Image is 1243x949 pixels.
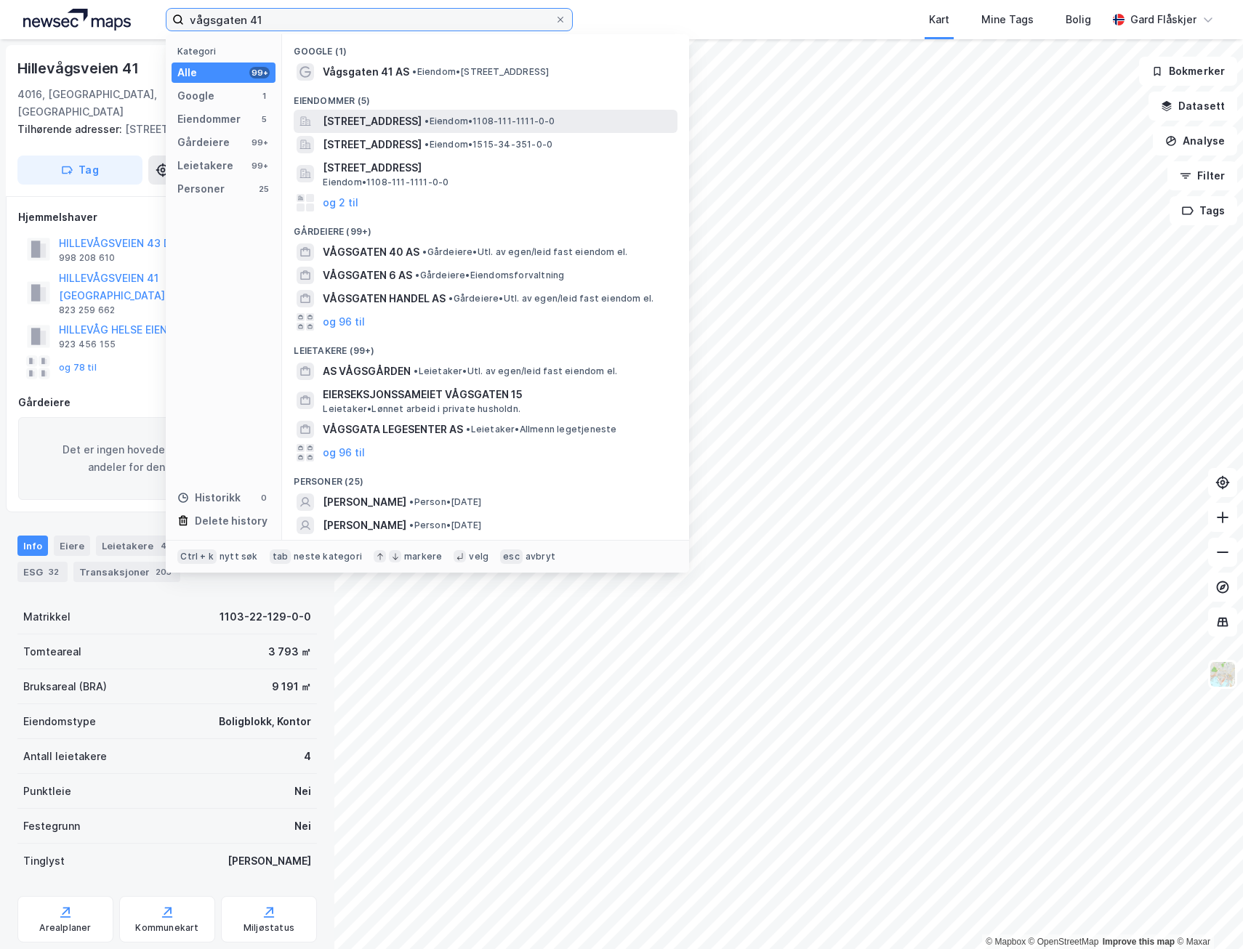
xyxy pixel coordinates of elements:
[409,520,414,530] span: •
[466,424,616,435] span: Leietaker • Allmenn legetjeneste
[448,293,453,304] span: •
[323,363,411,380] span: AS VÅGSGÅRDEN
[23,748,107,765] div: Antall leietakere
[177,110,241,128] div: Eiendommer
[23,643,81,661] div: Tomteareal
[258,492,270,504] div: 0
[282,214,689,241] div: Gårdeiere (99+)
[249,67,270,78] div: 99+
[249,160,270,171] div: 99+
[294,551,362,562] div: neste kategori
[17,156,142,185] button: Tag
[18,209,316,226] div: Hjemmelshaver
[258,113,270,125] div: 5
[409,496,481,508] span: Person • [DATE]
[409,496,414,507] span: •
[23,678,107,695] div: Bruksareal (BRA)
[414,366,617,377] span: Leietaker • Utl. av egen/leid fast eiendom el.
[282,84,689,110] div: Eiendommer (5)
[1170,879,1243,949] div: Kontrollprogram for chat
[500,549,523,564] div: esc
[323,421,463,438] span: VÅGSGATA LEGESENTER AS
[177,157,233,174] div: Leietakere
[156,538,171,553] div: 4
[272,678,311,695] div: 9 191 ㎡
[294,783,311,800] div: Nei
[23,852,65,870] div: Tinglyst
[184,9,555,31] input: Søk på adresse, matrikkel, gårdeiere, leietakere eller personer
[448,293,653,304] span: Gårdeiere • Utl. av egen/leid fast eiendom el.
[1170,879,1243,949] iframe: Chat Widget
[268,643,311,661] div: 3 793 ㎡
[323,63,409,81] span: Vågsgaten 41 AS
[981,11,1034,28] div: Mine Tags
[17,121,305,138] div: [STREET_ADDRESS]
[23,608,71,626] div: Matrikkel
[425,139,552,150] span: Eiendom • 1515-34-351-0-0
[228,852,311,870] div: [PERSON_NAME]
[412,66,417,77] span: •
[220,608,311,626] div: 1103-22-129-0-0
[23,817,80,835] div: Festegrunn
[1139,57,1237,86] button: Bokmerker
[18,394,316,411] div: Gårdeiere
[422,246,427,257] span: •
[929,11,949,28] div: Kart
[323,386,672,403] span: EIERSEKSJONSSAMEIET VÅGSGATEN 15
[54,536,90,556] div: Eiere
[153,565,174,579] div: 203
[469,551,488,562] div: velg
[135,922,198,934] div: Kommunekart
[425,116,429,126] span: •
[412,66,549,78] span: Eiendom • [STREET_ADDRESS]
[177,64,197,81] div: Alle
[59,252,115,264] div: 998 208 610
[1170,196,1237,225] button: Tags
[219,713,311,730] div: Boligblokk, Kontor
[415,270,419,280] span: •
[258,183,270,195] div: 25
[282,334,689,360] div: Leietakere (99+)
[323,159,672,177] span: [STREET_ADDRESS]
[17,86,205,121] div: 4016, [GEOGRAPHIC_DATA], [GEOGRAPHIC_DATA]
[177,134,230,151] div: Gårdeiere
[270,549,291,564] div: tab
[404,551,442,562] div: markere
[1153,126,1237,156] button: Analyse
[323,267,412,284] span: VÅGSGATEN 6 AS
[282,464,689,490] div: Personer (25)
[46,565,62,579] div: 32
[986,937,1026,947] a: Mapbox
[17,536,48,556] div: Info
[323,493,406,511] span: [PERSON_NAME]
[17,123,125,135] span: Tilhørende adresser:
[323,177,448,188] span: Eiendom • 1108-111-1111-0-0
[23,9,131,31] img: logo.a4113a55bc3d86da70a041830d287a7e.svg
[1029,937,1099,947] a: OpenStreetMap
[249,137,270,148] div: 99+
[177,180,225,198] div: Personer
[177,87,214,105] div: Google
[409,520,481,531] span: Person • [DATE]
[23,783,71,800] div: Punktleie
[39,922,91,934] div: Arealplaner
[323,290,446,307] span: VÅGSGATEN HANDEL AS
[59,339,116,350] div: 923 456 155
[195,512,267,530] div: Delete history
[1103,937,1175,947] a: Improve this map
[258,90,270,102] div: 1
[294,817,311,835] div: Nei
[323,113,422,130] span: [STREET_ADDRESS]
[17,562,68,582] div: ESG
[323,243,419,261] span: VÅGSGATEN 40 AS
[304,748,311,765] div: 4
[323,136,422,153] span: [STREET_ADDRESS]
[1066,11,1091,28] div: Bolig
[1209,661,1236,688] img: Z
[1149,92,1237,121] button: Datasett
[177,549,217,564] div: Ctrl + k
[1130,11,1196,28] div: Gard Flåskjer
[244,922,294,934] div: Miljøstatus
[177,489,241,506] div: Historikk
[425,139,429,150] span: •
